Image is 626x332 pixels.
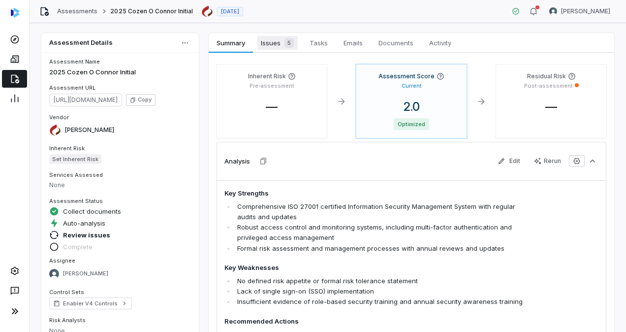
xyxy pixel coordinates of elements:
span: Activity [425,36,455,49]
span: Control Sets [49,289,84,296]
h4: Key Strengths [224,189,524,199]
span: Summary [213,36,249,49]
p: Post-assessment [524,82,573,90]
span: None [49,181,65,189]
span: [PERSON_NAME] [561,7,610,15]
span: 2.0 [396,100,428,114]
img: svg%3e [11,8,20,18]
div: Rerun [534,157,561,165]
button: Edit [492,154,526,168]
span: Assessment URL [49,84,95,91]
h4: Key Weaknesses [224,263,524,273]
span: [DATE] [221,8,239,15]
span: — [258,100,285,114]
span: Emails [340,36,367,49]
span: 2025 Cozen O Connor Initial [110,7,193,15]
span: Assessment Details [49,39,113,46]
button: Copy [126,94,156,106]
span: Issues [257,36,298,50]
span: Enabler V4 Controls [63,299,118,307]
button: REKHA KOTHANDARAMAN avatar[PERSON_NAME] [543,4,616,19]
span: — [537,100,565,114]
span: [PERSON_NAME] [65,126,114,134]
p: 2025 Cozen O Connor Initial [49,67,191,77]
span: Inherent Risk [49,145,85,152]
li: Insufficient evidence of role-based security training and annual security awareness training [235,297,524,307]
a: Assessments [57,7,97,15]
img: REKHA KOTHANDARAMAN avatar [549,7,557,15]
li: No defined risk appetite or formal risk tolerance statement [235,276,524,286]
p: Current [402,82,422,90]
li: Robust access control and monitoring systems, including multi-factor authentication and privilege... [235,222,524,243]
span: https://dashboard.coverbase.app/assessments/cbqsrw_1893c7c642a047f5b58a9be3cfd9e872 [49,94,122,106]
span: 5 [284,38,294,48]
li: Formal risk assessment and management processes with annual reviews and updates [235,243,524,254]
h3: Analysis [224,157,250,166]
span: Assessment Status [49,198,103,204]
button: https://cozen.com/[PERSON_NAME] [46,120,117,140]
span: Vendor [49,114,69,121]
span: Set Inherent Risk [49,154,101,164]
li: Lack of single sign-on (SSO) implementation [235,286,524,297]
h4: Inherent Risk [248,72,286,80]
h4: Recommended Actions [224,317,524,327]
span: Review issues [63,231,110,239]
h4: Assessment Score [378,72,435,80]
a: Enabler V4 Controls [49,298,132,309]
span: Documents [375,36,417,49]
span: Risk Analysts [49,317,86,324]
span: Complete [63,242,93,251]
span: Assessment Name [49,58,100,65]
span: Services Assessed [49,171,103,178]
span: Optimized [394,118,429,130]
button: Rerun [528,154,567,168]
li: Comprehensive ISO 27001 certified Information Security Management System with regular audits and ... [235,201,524,222]
span: Assignee [49,257,75,264]
h4: Residual Risk [527,72,566,80]
p: Pre-assessment [250,82,294,90]
span: Tasks [306,36,332,49]
span: Collect documents [63,207,121,216]
span: Auto-analysis [63,219,105,228]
